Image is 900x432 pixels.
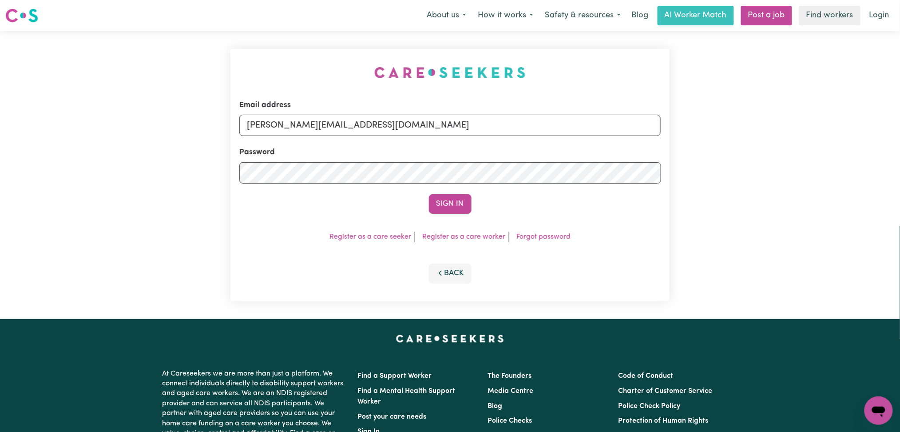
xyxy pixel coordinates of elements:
[422,233,505,240] a: Register as a care worker
[358,372,432,380] a: Find a Support Worker
[618,403,680,410] a: Police Check Policy
[864,6,895,25] a: Login
[421,6,472,25] button: About us
[396,335,504,342] a: Careseekers home page
[658,6,734,25] a: AI Worker Match
[5,5,38,26] a: Careseekers logo
[864,396,893,425] iframe: Button to launch messaging window
[488,417,532,424] a: Police Checks
[358,388,456,405] a: Find a Mental Health Support Worker
[626,6,654,25] a: Blog
[539,6,626,25] button: Safety & resources
[618,417,708,424] a: Protection of Human Rights
[488,388,534,395] a: Media Centre
[472,6,539,25] button: How it works
[488,403,503,410] a: Blog
[618,388,712,395] a: Charter of Customer Service
[239,115,661,136] input: Email address
[618,372,673,380] a: Code of Conduct
[741,6,792,25] a: Post a job
[329,233,411,240] a: Register as a care seeker
[429,264,472,283] button: Back
[799,6,860,25] a: Find workers
[516,233,571,240] a: Forgot password
[239,100,291,111] label: Email address
[239,147,275,158] label: Password
[5,8,38,24] img: Careseekers logo
[358,413,427,420] a: Post your care needs
[488,372,532,380] a: The Founders
[429,194,472,214] button: Sign In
